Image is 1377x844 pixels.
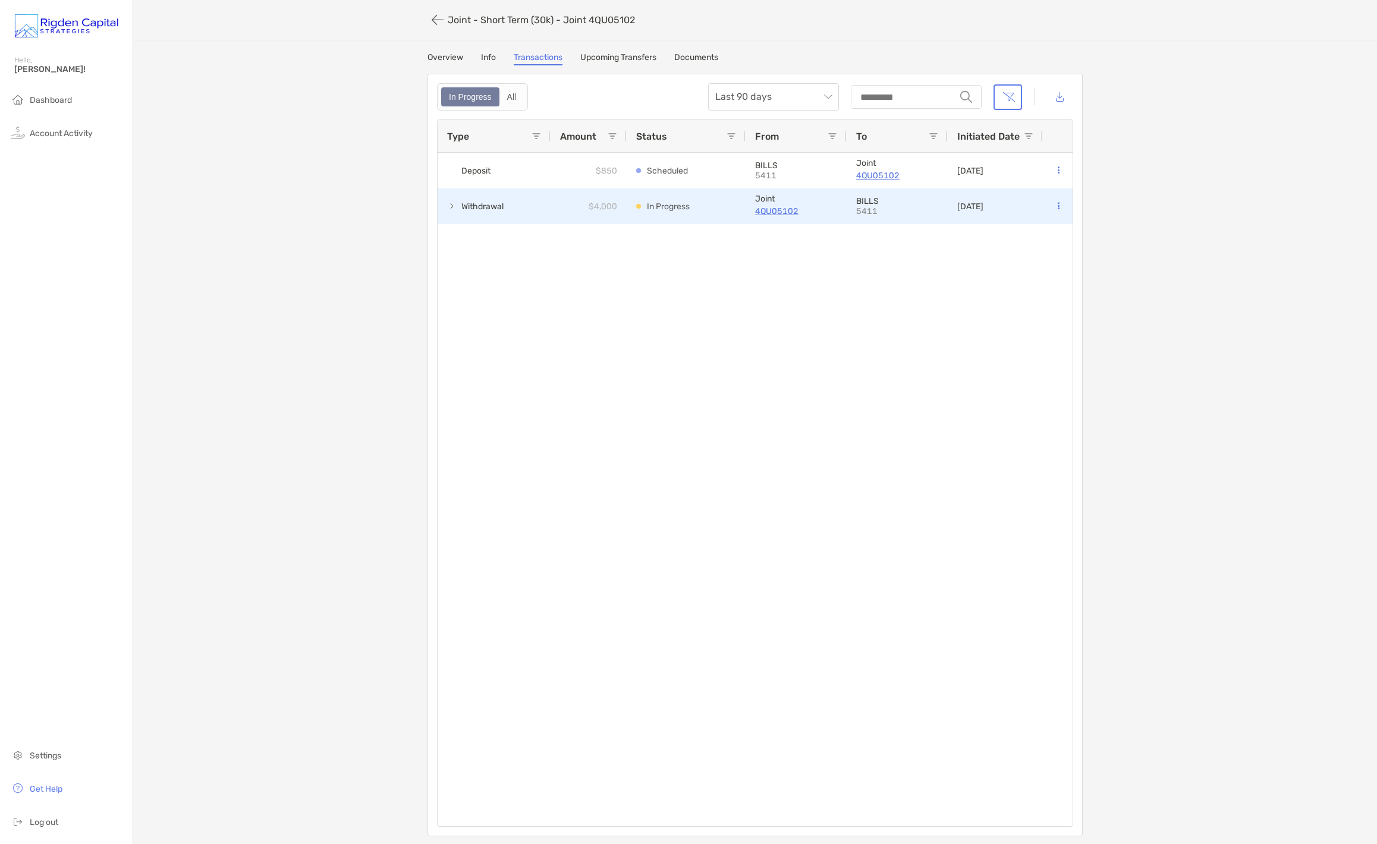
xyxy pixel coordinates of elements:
p: BILLS [856,196,938,206]
a: 4QU05102 [856,168,938,183]
span: Log out [30,817,58,827]
a: Overview [427,52,463,65]
button: Clear filters [994,84,1022,110]
p: Scheduled [647,163,688,178]
img: logout icon [11,814,25,829]
p: Joint [755,194,837,204]
span: To [856,131,867,142]
a: Transactions [514,52,562,65]
span: Status [636,131,667,142]
p: [DATE] [957,201,983,212]
p: $850 [596,163,617,178]
span: [PERSON_NAME]! [14,64,125,74]
img: settings icon [11,748,25,762]
img: activity icon [11,125,25,140]
span: Get Help [30,784,62,794]
img: get-help icon [11,781,25,795]
p: $4,000 [589,199,617,214]
div: segmented control [437,83,528,111]
span: From [755,131,779,142]
div: In Progress [442,89,498,105]
span: Type [447,131,469,142]
img: Zoe Logo [14,5,118,48]
p: In Progress [647,199,690,214]
p: Joint - Short Term (30k) - Joint 4QU05102 [448,14,635,26]
span: Account Activity [30,128,93,138]
img: household icon [11,92,25,106]
a: 4QU05102 [755,204,837,219]
p: 5411 [856,206,938,216]
p: Joint [856,158,938,168]
p: [DATE] [957,166,983,176]
span: Last 90 days [715,84,832,110]
p: BILLS [755,160,837,171]
a: Documents [674,52,718,65]
a: Upcoming Transfers [580,52,656,65]
span: Initiated Date [957,131,1020,142]
span: Amount [560,131,596,142]
span: Dashboard [30,95,72,105]
span: Settings [30,751,61,761]
img: input icon [960,91,972,103]
span: Deposit [461,161,491,181]
div: All [501,89,523,105]
a: Info [481,52,496,65]
p: 5411 [755,171,837,181]
span: Withdrawal [461,197,504,216]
